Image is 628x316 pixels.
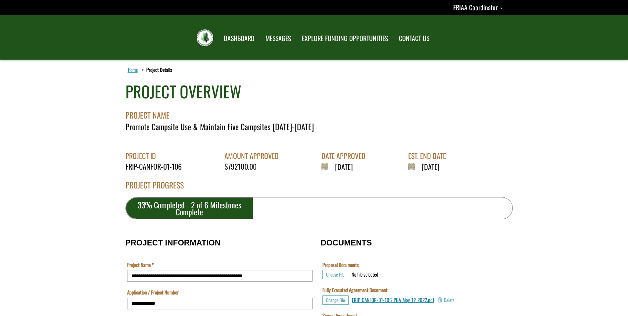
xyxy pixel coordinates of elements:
a: EXPLORE FUNDING OPPORTUNITIES [297,30,393,47]
div: PROJECT NAME [125,103,513,121]
nav: Main Navigation [218,28,434,47]
a: CONTACT US [394,30,434,47]
button: Choose File for Proposal Documents [322,270,348,279]
button: Choose File for Fully Executed Agreement Document [322,295,349,305]
a: FRIAA Coordinator [453,2,503,12]
div: PROJECT ID [125,151,187,161]
img: FRIAA Submissions Portal [197,29,213,46]
div: AMOUNT APPROVED [224,151,284,161]
label: Project Name [127,261,154,268]
li: Project Details [140,66,172,73]
a: DASHBOARD [219,30,260,47]
label: Proposal Documents [322,261,359,268]
div: FRIP-CANFOR-01-106 [125,161,187,172]
span: FRIAA Coordinator [453,2,498,12]
input: Project Name [127,270,313,282]
button: Delete [437,295,455,305]
div: EST. END DATE [408,151,451,161]
a: MESSAGES [261,30,296,47]
h3: PROJECT INFORMATION [125,238,314,247]
div: Promote Campsite Use & Maintain Five Campsites [DATE]-[DATE] [125,121,513,132]
div: $792100.00 [224,161,284,172]
div: DATE APPROVED [321,151,370,161]
a: Home [126,65,139,74]
div: 33% Completed - 2 of 6 Milestones Complete [126,197,253,219]
label: Application / Project Number [127,289,179,296]
div: [DATE] [321,161,370,172]
h3: DOCUMENTS [321,238,503,247]
label: Fully Executed Agreement Document [322,287,388,293]
div: PROJECT PROGRESS [125,179,513,197]
div: No file selected [352,271,378,278]
div: PROJECT OVERVIEW [125,80,241,103]
a: FRIP_CANFOR-01-106_PGA_May_12_2022.pdf [352,296,434,303]
div: [DATE] [408,161,451,172]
